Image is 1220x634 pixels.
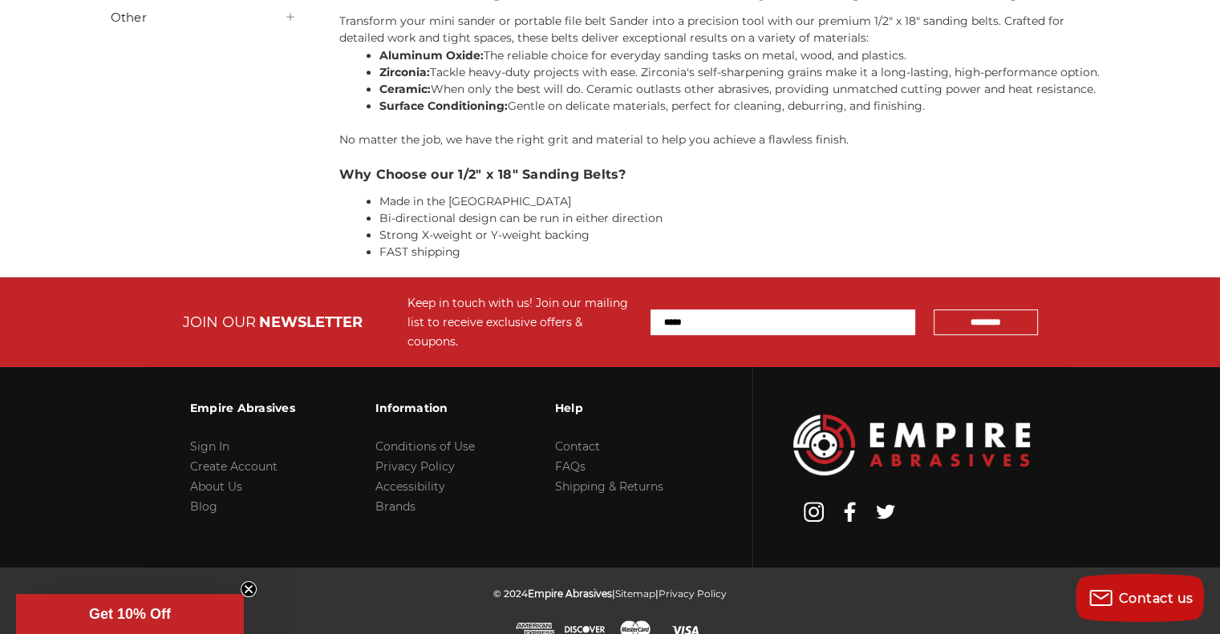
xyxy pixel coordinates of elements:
[375,391,475,425] h3: Information
[379,47,1110,64] li: The reliable choice for everyday sanding tasks on metal, wood, and plastics.
[793,414,1030,475] img: Empire Abrasives Logo Image
[555,479,663,494] a: Shipping & Returns
[379,193,1110,210] li: Made in the [GEOGRAPHIC_DATA]
[555,439,600,454] a: Contact
[190,479,242,494] a: About Us
[379,244,1110,260] li: FAST shipping
[339,165,1110,184] h3: Why Choose our 1/2" x 18" Sanding Belts?
[375,479,445,494] a: Accessibility
[190,391,295,425] h3: Empire Abrasives
[379,48,484,63] strong: Aluminum Oxide:
[379,81,1110,98] li: When only the best will do. Ceramic outlasts other abrasives, providing unmatched cutting power a...
[16,594,244,634] div: Get 10% OffClose teaser
[379,64,1110,81] li: Tackle heavy-duty projects with ease. Zirconia's self-sharpening grains make it a long-lasting, h...
[528,588,612,600] span: Empire Abrasives
[407,293,634,351] div: Keep in touch with us! Join our mailing list to receive exclusive offers & coupons.
[379,227,1110,244] li: Strong X-weight or Y-weight backing
[375,499,415,514] a: Brands
[379,99,508,113] strong: Surface Conditioning:
[1119,591,1194,606] span: Contact us
[111,8,297,27] h5: Other
[379,65,430,79] strong: Zirconia:
[379,210,1110,227] li: Bi-directional design can be run in either direction
[379,98,1110,115] li: Gentle on delicate materials, perfect for cleaning, deburring, and finishing.
[615,588,655,600] a: Sitemap
[379,82,431,96] strong: Ceramic:
[375,439,475,454] a: Conditions of Use
[183,313,256,331] span: JOIN OUR
[555,459,586,474] a: FAQs
[190,439,229,454] a: Sign In
[339,131,1110,148] p: No matter the job, we have the right grit and material to help you achieve a flawless finish.
[555,391,663,425] h3: Help
[1076,574,1204,622] button: Contact us
[375,459,455,474] a: Privacy Policy
[659,588,727,600] a: Privacy Policy
[89,606,171,622] span: Get 10% Off
[259,313,363,331] span: NEWSLETTER
[190,459,278,474] a: Create Account
[493,584,727,604] p: © 2024 | |
[241,581,257,597] button: Close teaser
[339,13,1110,46] p: Transform your mini sander or portable file belt Sander into a precision tool with our premium 1/...
[190,499,217,514] a: Blog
